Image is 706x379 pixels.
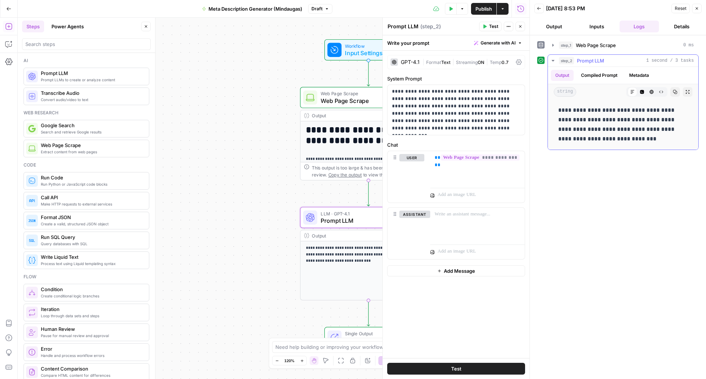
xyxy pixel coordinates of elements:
span: LLM · GPT-4.1 [321,210,413,217]
span: Reset [675,5,687,12]
button: Metadata [625,70,653,81]
button: Inputs [577,21,617,32]
span: Iteration [41,305,143,313]
span: Add Message [444,267,475,275]
div: This output is too large & has been abbreviated for review. to view the full content. [312,164,433,178]
div: GPT-4.1 [401,60,420,65]
span: 1 second / 3 tasks [646,57,694,64]
span: | [422,58,426,65]
span: string [554,87,576,97]
button: Output [534,21,574,32]
label: System Prompt [387,75,525,82]
div: Single OutputOutputEnd [300,327,437,348]
span: Google Search [41,122,143,129]
span: Copy the output [328,172,362,177]
span: step_2 [559,57,574,64]
button: Reset [671,4,690,13]
span: Content Comparison [41,365,143,372]
textarea: Prompt LLM [388,23,418,30]
button: Meta Description Generator (Mindaugas) [197,3,307,15]
g: Edge from step_2 to end [367,300,370,326]
span: Test [489,23,498,30]
button: Add Message [387,265,525,276]
span: Loop through data sets and steps [41,313,143,319]
div: Output [312,232,413,239]
div: Write your prompt [383,35,529,50]
span: Convert audio/video to text [41,97,143,103]
span: Output [345,336,393,345]
div: user [388,151,424,203]
button: Compiled Prompt [577,70,622,81]
span: Compare HTML content for differences [41,372,143,378]
span: Process text using Liquid templating syntax [41,261,143,267]
span: Prompt LLM [321,216,413,225]
span: Error [41,345,143,353]
span: ON [478,60,484,65]
span: | [484,58,490,65]
span: Format [426,60,441,65]
span: Generate with AI [481,40,516,46]
span: step_1 [559,42,573,49]
span: | [450,58,456,65]
div: assistant [388,208,424,259]
button: 0 ms [548,39,698,51]
span: Prompt LLM [41,69,143,77]
div: WorkflowInput SettingsInputs [300,39,437,61]
span: Workflow [345,42,389,49]
button: Test [387,363,525,375]
span: Format JSON [41,214,143,221]
div: 1 second / 3 tasks [548,67,698,150]
span: Run SQL Query [41,233,143,241]
img: vrinnnclop0vshvmafd7ip1g7ohf [28,368,36,376]
div: Web research [24,110,149,116]
span: 0.7 [502,60,509,65]
span: Meta Description Generator (Mindaugas) [208,5,302,12]
span: Run Code [41,174,143,181]
button: Test [479,22,502,31]
span: Make HTTP requests to external services [41,201,143,207]
span: Write Liquid Text [41,253,143,261]
span: Test [451,365,461,372]
span: Handle and process workflow errors [41,353,143,358]
span: Prompt LLMs to create or analyze content [41,77,143,83]
span: Web Page Scrape [41,142,143,149]
span: Web Page Scrape [576,42,616,49]
div: Flow [24,273,149,280]
span: Temp [490,60,502,65]
button: user [399,154,424,161]
span: Run Python or JavaScript code blocks [41,181,143,187]
span: Input Settings [345,49,389,57]
label: Chat [387,141,525,149]
span: Draft [311,6,322,12]
span: Publish [475,5,492,12]
span: Condition [41,286,143,293]
g: Edge from step_1 to step_2 [367,180,370,206]
span: Extract content from web pages [41,149,143,155]
span: Transcribe Audio [41,89,143,97]
button: assistant [399,211,430,218]
span: Query databases with SQL [41,241,143,247]
span: Create a valid, structured JSON object [41,221,143,227]
span: Web Page Scrape [321,90,413,97]
g: Edge from start to step_1 [367,61,370,86]
button: Details [662,21,702,32]
span: Prompt LLM [577,57,604,64]
div: Code [24,162,149,168]
button: Output [551,70,574,81]
div: Output [312,112,413,119]
span: Single Output [345,330,393,337]
button: Generate with AI [471,38,525,48]
button: Draft [308,4,332,14]
span: Create conditional logic branches [41,293,143,299]
span: Search and retrieve Google results [41,129,143,135]
span: Text [441,60,450,65]
button: Publish [471,3,496,15]
button: 1 second / 3 tasks [548,55,698,67]
input: Search steps [25,40,147,48]
span: 0 ms [683,42,694,49]
span: Pause for manual review and approval [41,333,143,339]
span: 120% [284,358,295,364]
button: Steps [22,21,44,32]
button: Logs [620,21,659,32]
span: Human Review [41,325,143,333]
